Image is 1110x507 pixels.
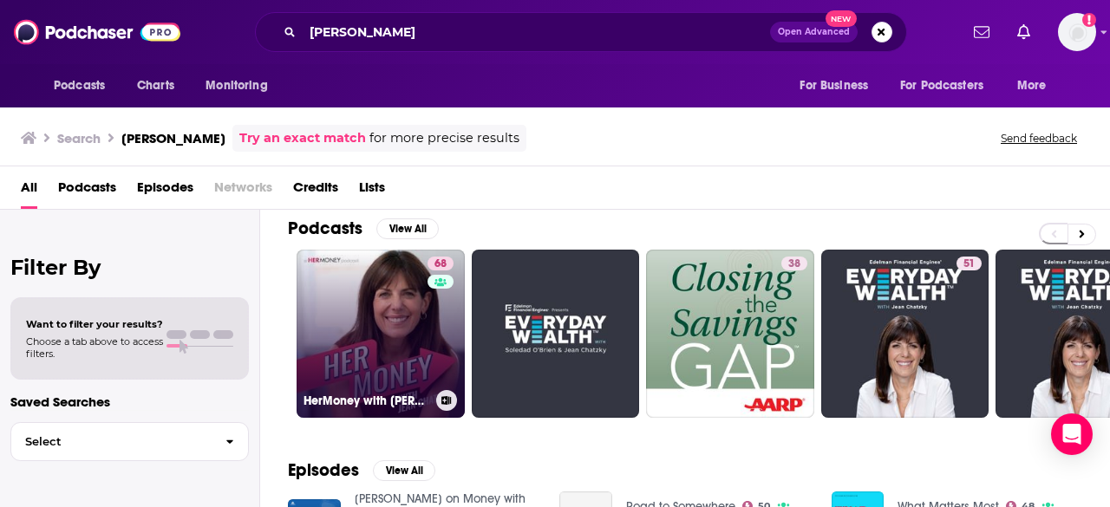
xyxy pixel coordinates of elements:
[800,74,868,98] span: For Business
[957,257,982,270] a: 51
[137,173,193,209] a: Episodes
[900,74,983,98] span: For Podcasters
[26,318,163,330] span: Want to filter your results?
[434,256,447,273] span: 68
[42,69,127,102] button: open menu
[11,436,212,447] span: Select
[996,131,1082,146] button: Send feedback
[1058,13,1096,51] button: Show profile menu
[376,218,439,239] button: View All
[54,74,105,98] span: Podcasts
[1058,13,1096,51] span: Logged in as emilyjherman
[1005,69,1068,102] button: open menu
[214,173,272,209] span: Networks
[255,12,907,52] div: Search podcasts, credits, & more...
[10,393,249,410] p: Saved Searches
[1082,13,1096,27] svg: Add a profile image
[10,422,249,461] button: Select
[787,69,890,102] button: open menu
[778,28,850,36] span: Open Advanced
[206,74,267,98] span: Monitoring
[826,10,857,27] span: New
[1051,413,1093,455] div: Open Intercom Messenger
[293,173,338,209] a: Credits
[193,69,290,102] button: open menu
[821,250,989,418] a: 51
[121,130,225,146] h3: [PERSON_NAME]
[967,17,996,47] a: Show notifications dropdown
[58,173,116,209] a: Podcasts
[297,250,465,418] a: 68HerMoney with [PERSON_NAME]
[1017,74,1047,98] span: More
[889,69,1009,102] button: open menu
[303,18,770,46] input: Search podcasts, credits, & more...
[963,256,975,273] span: 51
[646,250,814,418] a: 38
[137,74,174,98] span: Charts
[288,459,359,481] h2: Episodes
[57,130,101,146] h3: Search
[288,218,439,239] a: PodcastsView All
[781,257,807,270] a: 38
[10,255,249,280] h2: Filter By
[288,218,362,239] h2: Podcasts
[1058,13,1096,51] img: User Profile
[1010,17,1037,47] a: Show notifications dropdown
[373,460,435,481] button: View All
[788,256,800,273] span: 38
[359,173,385,209] a: Lists
[14,16,180,49] img: Podchaser - Follow, Share and Rate Podcasts
[428,257,454,270] a: 68
[21,173,37,209] a: All
[770,22,858,42] button: Open AdvancedNew
[239,128,366,148] a: Try an exact match
[26,335,163,360] span: Choose a tab above to access filters.
[304,393,429,408] h3: HerMoney with [PERSON_NAME]
[288,459,435,481] a: EpisodesView All
[126,69,185,102] a: Charts
[369,128,519,148] span: for more precise results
